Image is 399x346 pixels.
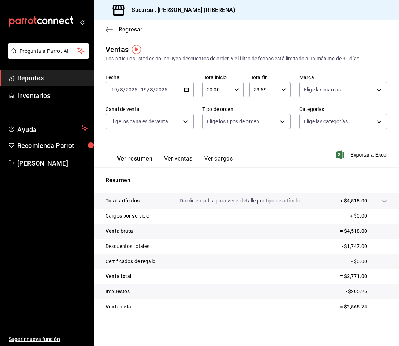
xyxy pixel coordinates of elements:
label: Fecha [106,75,194,80]
div: Los artículos listados no incluyen descuentos de orden y el filtro de fechas está limitado a un m... [106,55,387,63]
label: Hora inicio [202,75,244,80]
span: Elige los canales de venta [110,118,168,125]
button: Exportar a Excel [338,150,387,159]
p: Total artículos [106,197,140,205]
p: - $1,747.00 [342,243,387,250]
span: Reportes [17,73,88,83]
p: + $4,518.00 [340,197,367,205]
button: open_drawer_menu [80,19,85,25]
input: -- [150,87,153,93]
p: Resumen [106,176,387,185]
label: Hora fin [249,75,291,80]
span: Ayuda [17,124,78,133]
h3: Sucursal: [PERSON_NAME] (RIBEREÑA) [126,6,235,14]
p: Venta bruta [106,227,133,235]
button: Regresar [106,26,142,33]
span: / [147,87,149,93]
p: = $2,565.74 [340,303,387,311]
span: / [117,87,120,93]
input: -- [120,87,123,93]
input: ---- [125,87,138,93]
button: Pregunta a Parrot AI [8,43,89,59]
input: -- [111,87,117,93]
p: Venta neta [106,303,131,311]
p: = $4,518.00 [340,227,387,235]
div: navigation tabs [117,155,233,167]
p: Impuestos [106,288,130,295]
p: Venta total [106,273,132,280]
button: Ver cargos [204,155,233,167]
button: Ver ventas [164,155,193,167]
span: Inventarios [17,91,88,101]
p: Da clic en la fila para ver el detalle por tipo de artículo [180,197,300,205]
span: Elige los tipos de orden [207,118,259,125]
span: Pregunta a Parrot AI [20,47,78,55]
p: + $0.00 [350,212,387,220]
div: Ventas [106,44,129,55]
p: - $0.00 [351,258,387,265]
input: ---- [155,87,168,93]
span: Regresar [119,26,142,33]
span: [PERSON_NAME] [17,158,88,168]
p: = $2,771.00 [340,273,387,280]
span: Elige las marcas [304,86,341,93]
label: Canal de venta [106,107,194,112]
p: Cargos por servicio [106,212,150,220]
span: / [123,87,125,93]
span: - [138,87,140,93]
span: Elige las categorías [304,118,348,125]
span: / [153,87,155,93]
img: Tooltip marker [132,45,141,54]
label: Marca [299,75,387,80]
span: Recomienda Parrot [17,141,88,150]
p: Certificados de regalo [106,258,155,265]
button: Ver resumen [117,155,153,167]
label: Categorías [299,107,387,112]
label: Tipo de orden [202,107,291,112]
input: -- [141,87,147,93]
p: - $205.26 [346,288,387,295]
a: Pregunta a Parrot AI [5,52,89,60]
p: Descuentos totales [106,243,149,250]
span: Sugerir nueva función [9,336,88,343]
